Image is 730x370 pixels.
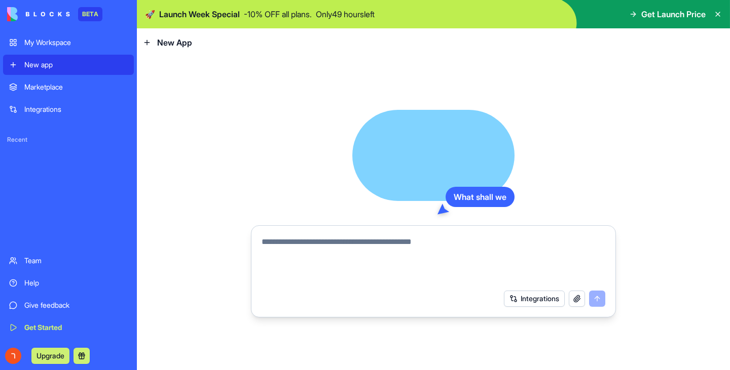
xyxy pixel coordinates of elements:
div: BETA [78,7,102,21]
div: Marketplace [24,82,128,92]
span: New App [157,36,192,49]
a: Give feedback [3,295,134,315]
img: ACg8ocJPrUZYHLf4lyMIEI6RmTZ3NoEUPQvlwcWjLBHQ-HzbDFBziA=s96-c [5,348,21,364]
button: Integrations [504,291,565,307]
div: Team [24,256,128,266]
p: Only 49 hours left [316,8,375,20]
div: What shall we [446,187,515,207]
a: Upgrade [31,350,69,360]
div: My Workspace [24,37,128,48]
div: Get Started [24,322,128,333]
img: logo [7,7,70,21]
span: 🚀 [145,8,155,20]
span: Launch Week Special [159,8,240,20]
a: Marketplace [3,77,134,97]
div: Give feedback [24,300,128,310]
button: Upgrade [31,348,69,364]
a: Help [3,273,134,293]
a: BETA [7,7,102,21]
div: Help [24,278,128,288]
div: New app [24,60,128,70]
div: Integrations [24,104,128,114]
span: Recent [3,136,134,144]
p: - 10 % OFF all plans. [244,8,312,20]
a: Team [3,251,134,271]
a: Get Started [3,317,134,338]
a: New app [3,55,134,75]
a: Integrations [3,99,134,119]
a: My Workspace [3,32,134,53]
span: Get Launch Price [641,8,706,20]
